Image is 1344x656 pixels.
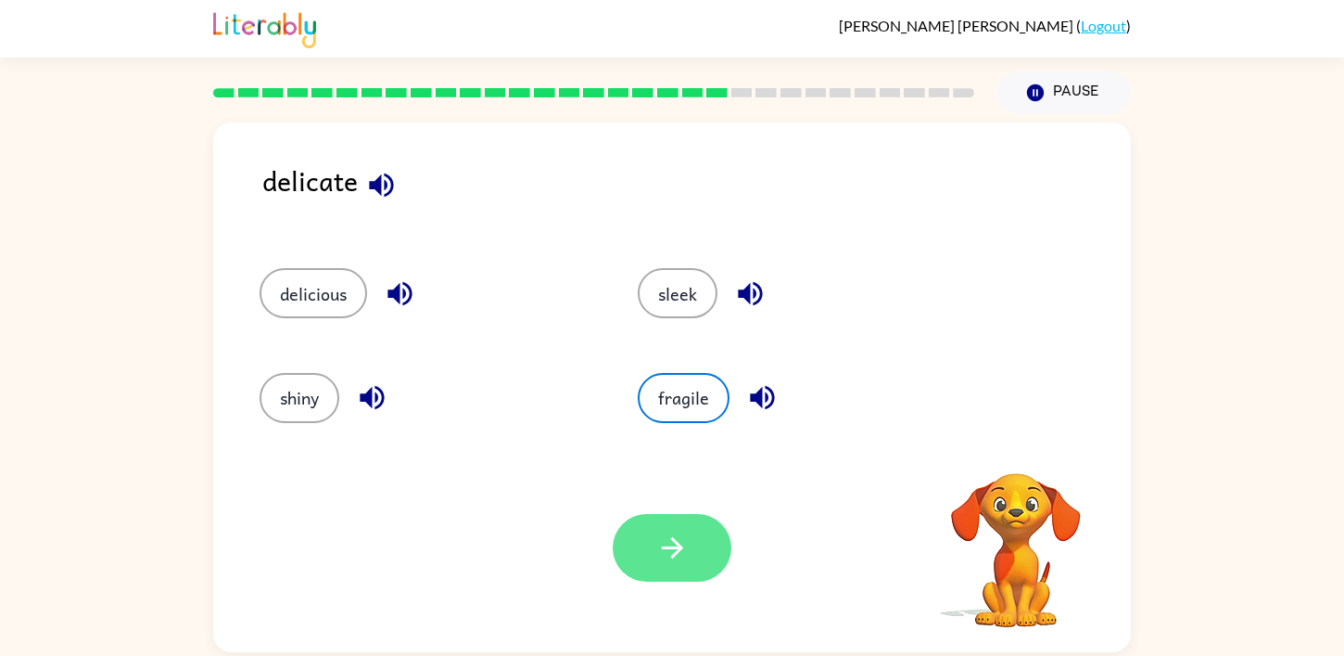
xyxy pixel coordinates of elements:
a: Logout [1081,17,1126,34]
video: Your browser must support playing .mp4 files to use Literably. Please try using another browser. [923,444,1109,630]
div: ( ) [839,17,1131,34]
button: fragile [638,373,729,423]
span: [PERSON_NAME] [PERSON_NAME] [839,17,1076,34]
div: delicate [262,160,1131,231]
img: Literably [213,7,316,48]
button: Pause [996,71,1131,114]
button: sleek [638,268,717,318]
button: delicious [260,268,367,318]
button: shiny [260,373,339,423]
